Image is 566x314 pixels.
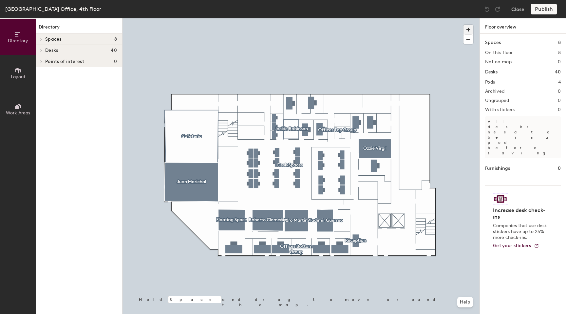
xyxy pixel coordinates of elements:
[558,98,561,103] h2: 0
[114,59,117,64] span: 0
[493,243,531,248] span: Get your stickers
[45,48,58,53] span: Desks
[493,193,508,205] img: Sticker logo
[493,207,549,220] h4: Increase desk check-ins
[485,165,510,172] h1: Furnishings
[45,37,62,42] span: Spaces
[485,50,513,55] h2: On this floor
[558,50,561,55] h2: 8
[5,5,101,13] div: [GEOGRAPHIC_DATA] Office, 4th Floor
[493,243,539,249] a: Get your stickers
[558,80,561,85] h2: 4
[558,39,561,46] h1: 8
[457,297,473,307] button: Help
[480,18,566,34] h1: Floor overview
[558,59,561,65] h2: 0
[485,80,495,85] h2: Pods
[494,6,501,12] img: Redo
[485,98,509,103] h2: Ungrouped
[36,24,122,34] h1: Directory
[558,89,561,94] h2: 0
[484,6,490,12] img: Undo
[558,107,561,112] h2: 0
[555,69,561,76] h1: 40
[558,165,561,172] h1: 0
[6,110,30,116] span: Work Areas
[111,48,117,53] span: 40
[485,116,561,158] p: All desks need to be in a pod before saving
[45,59,84,64] span: Points of interest
[511,4,524,14] button: Close
[8,38,28,44] span: Directory
[114,37,117,42] span: 8
[485,59,512,65] h2: Not on map
[485,89,504,94] h2: Archived
[485,107,515,112] h2: With stickers
[11,74,26,80] span: Layout
[485,39,501,46] h1: Spaces
[493,223,549,241] p: Companies that use desk stickers have up to 25% more check-ins.
[485,69,498,76] h1: Desks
